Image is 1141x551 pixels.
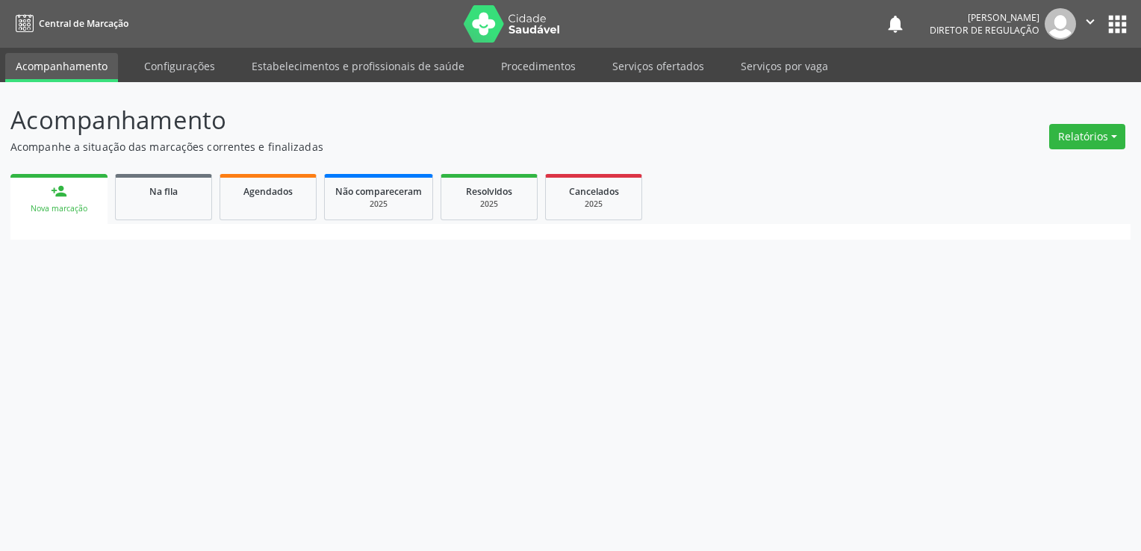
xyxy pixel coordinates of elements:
[39,17,128,30] span: Central de Marcação
[335,185,422,198] span: Não compareceram
[134,53,226,79] a: Configurações
[5,53,118,82] a: Acompanhamento
[602,53,715,79] a: Serviços ofertados
[466,185,512,198] span: Resolvidos
[491,53,586,79] a: Procedimentos
[930,11,1039,24] div: [PERSON_NAME]
[1076,8,1104,40] button: 
[556,199,631,210] div: 2025
[1082,13,1098,30] i: 
[241,53,475,79] a: Estabelecimentos e profissionais de saúde
[10,11,128,36] a: Central de Marcação
[569,185,619,198] span: Cancelados
[243,185,293,198] span: Agendados
[1045,8,1076,40] img: img
[930,24,1039,37] span: Diretor de regulação
[10,102,795,139] p: Acompanhamento
[1104,11,1131,37] button: apps
[452,199,526,210] div: 2025
[21,203,97,214] div: Nova marcação
[335,199,422,210] div: 2025
[10,139,795,155] p: Acompanhe a situação das marcações correntes e finalizadas
[730,53,839,79] a: Serviços por vaga
[51,183,67,199] div: person_add
[885,13,906,34] button: notifications
[1049,124,1125,149] button: Relatórios
[149,185,178,198] span: Na fila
